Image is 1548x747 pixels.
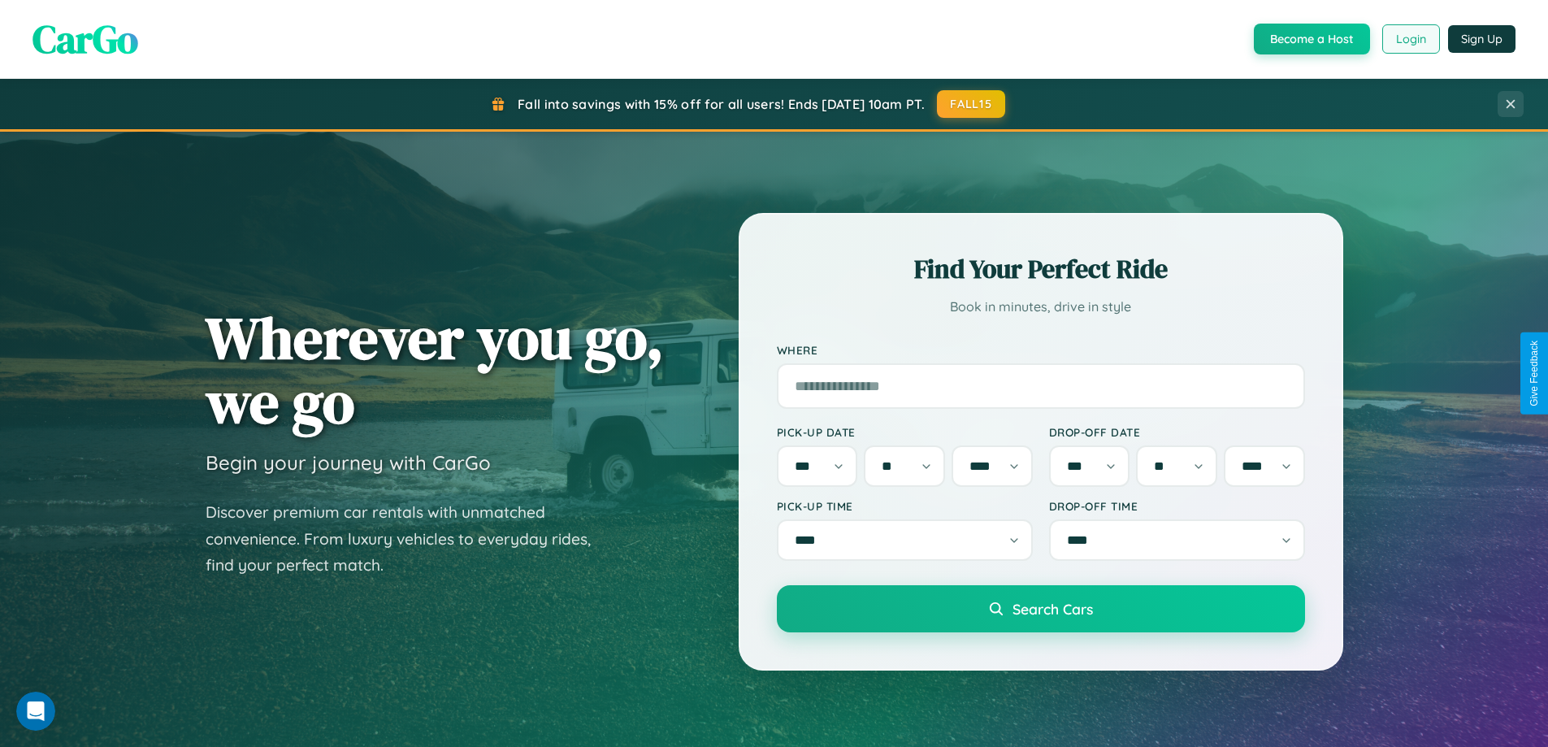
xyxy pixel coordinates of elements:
h1: Wherever you go, we go [206,306,664,434]
span: CarGo [33,12,138,66]
label: Drop-off Time [1049,499,1305,513]
button: Login [1382,24,1440,54]
div: Give Feedback [1528,341,1540,406]
label: Pick-up Time [777,499,1033,513]
span: Fall into savings with 15% off for all users! Ends [DATE] 10am PT. [518,96,925,112]
button: Sign Up [1448,25,1515,53]
label: Drop-off Date [1049,425,1305,439]
h3: Begin your journey with CarGo [206,450,491,475]
button: FALL15 [937,90,1005,118]
label: Pick-up Date [777,425,1033,439]
h2: Find Your Perfect Ride [777,251,1305,287]
iframe: Intercom live chat [16,692,55,731]
p: Book in minutes, drive in style [777,295,1305,319]
span: Search Cars [1012,600,1093,618]
label: Where [777,343,1305,357]
button: Search Cars [777,585,1305,632]
button: Become a Host [1254,24,1370,54]
p: Discover premium car rentals with unmatched convenience. From luxury vehicles to everyday rides, ... [206,499,612,579]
